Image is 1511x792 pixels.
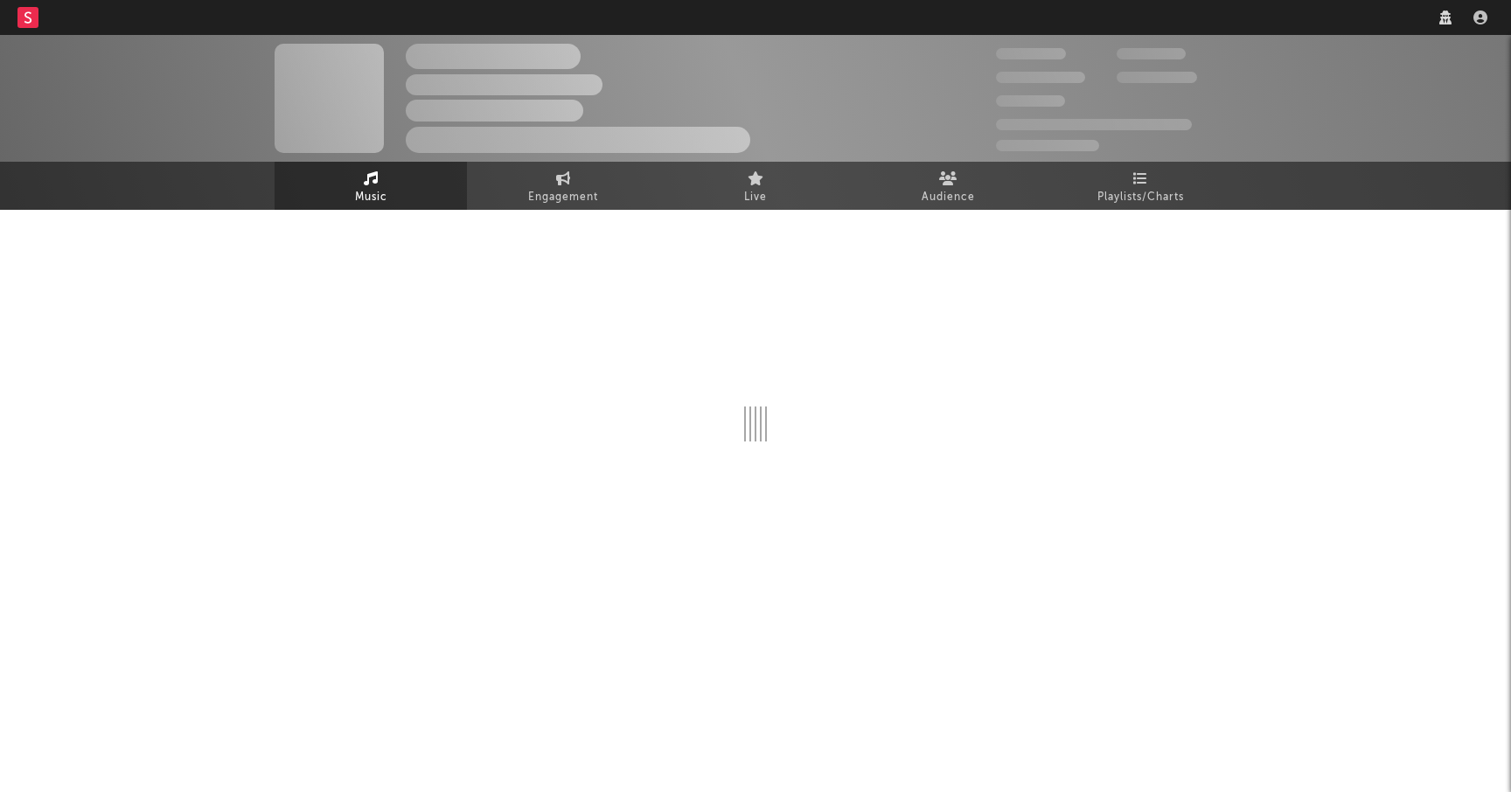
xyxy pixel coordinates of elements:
span: 100,000 [996,95,1065,107]
span: Music [355,187,387,208]
a: Music [275,162,467,210]
span: Engagement [528,187,598,208]
span: 300,000 [996,48,1066,59]
a: Live [659,162,852,210]
a: Audience [852,162,1044,210]
span: 100,000 [1117,48,1186,59]
span: Jump Score: 85.0 [996,140,1099,151]
a: Playlists/Charts [1044,162,1236,210]
span: Playlists/Charts [1097,187,1184,208]
span: Audience [922,187,975,208]
span: 1,000,000 [1117,72,1197,83]
a: Engagement [467,162,659,210]
span: 50,000,000 [996,72,1085,83]
span: 50,000,000 Monthly Listeners [996,119,1192,130]
span: Live [744,187,767,208]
